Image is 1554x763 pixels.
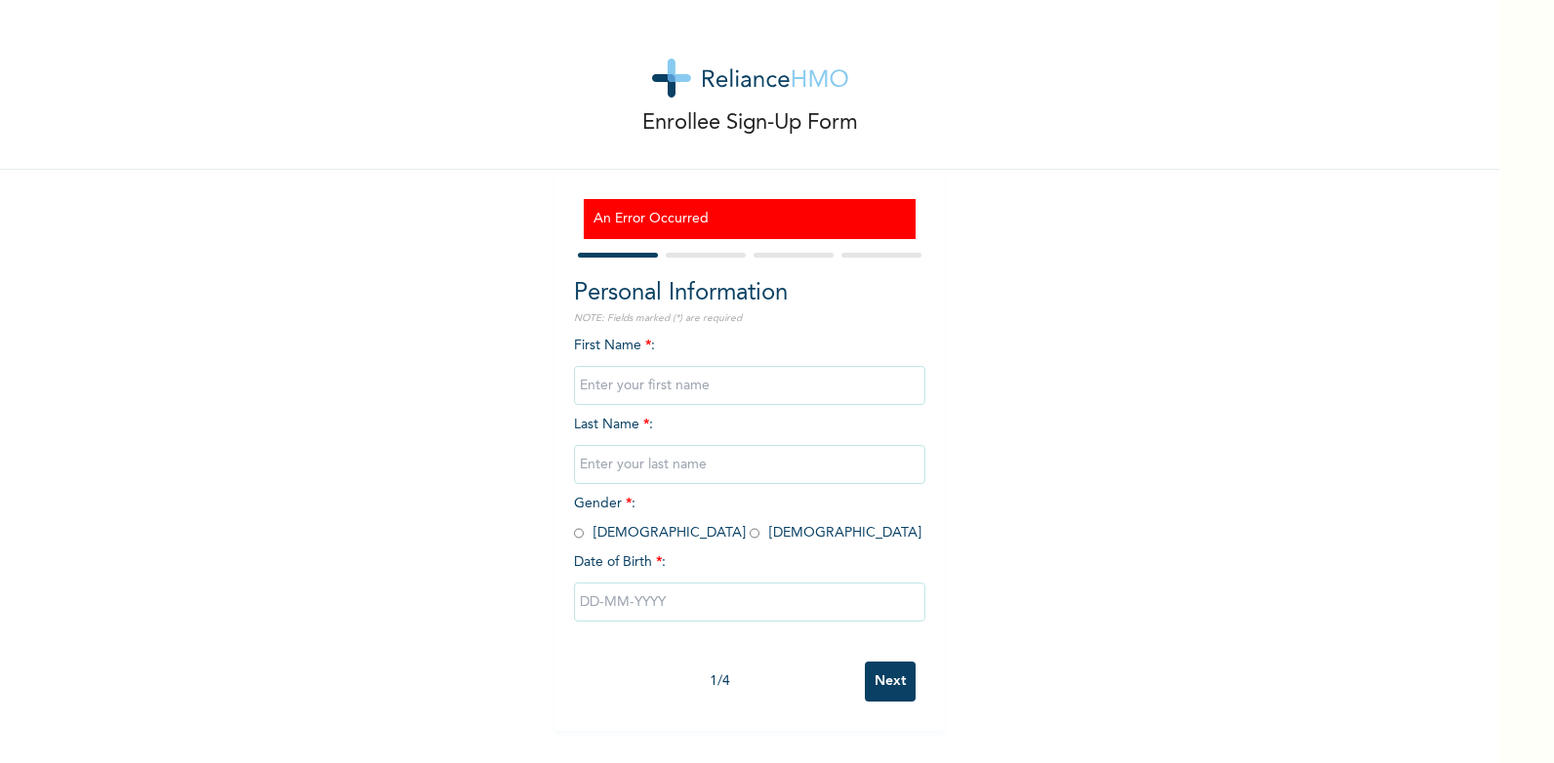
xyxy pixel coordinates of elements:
[574,339,925,392] span: First Name :
[574,497,921,540] span: Gender : [DEMOGRAPHIC_DATA] [DEMOGRAPHIC_DATA]
[574,366,925,405] input: Enter your first name
[574,552,666,573] span: Date of Birth :
[593,209,906,229] h3: An Error Occurred
[574,311,925,326] p: NOTE: Fields marked (*) are required
[574,582,925,622] input: DD-MM-YYYY
[574,276,925,311] h2: Personal Information
[865,662,916,702] input: Next
[574,671,865,692] div: 1 / 4
[574,418,925,471] span: Last Name :
[652,59,848,98] img: logo
[642,107,858,140] p: Enrollee Sign-Up Form
[574,445,925,484] input: Enter your last name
